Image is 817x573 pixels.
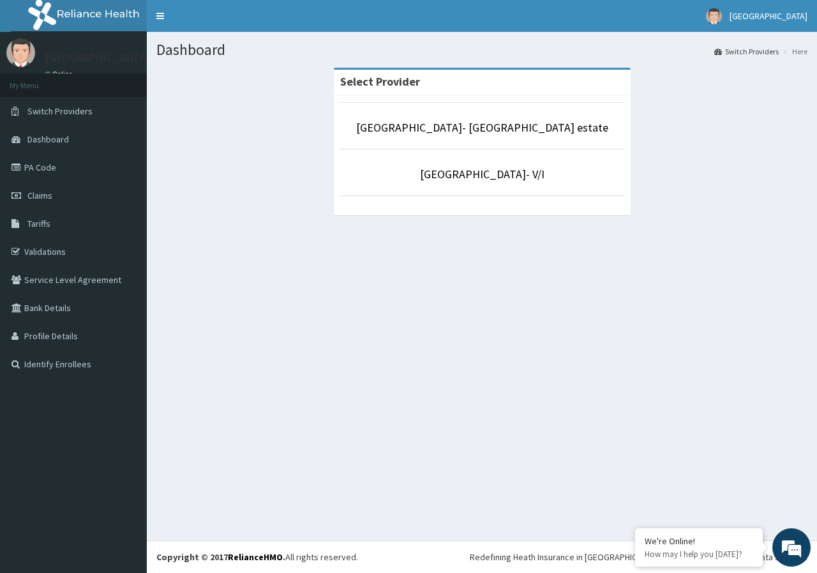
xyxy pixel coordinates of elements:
[730,10,807,22] span: [GEOGRAPHIC_DATA]
[27,218,50,229] span: Tariffs
[45,52,150,63] p: [GEOGRAPHIC_DATA]
[340,74,420,89] strong: Select Provider
[74,161,176,290] span: We're online!
[420,167,544,181] a: [GEOGRAPHIC_DATA]- V/I
[27,105,93,117] span: Switch Providers
[66,72,214,88] div: Chat with us now
[209,6,240,37] div: Minimize live chat window
[24,64,52,96] img: d_794563401_company_1708531726252_794563401
[645,549,753,560] p: How may I help you today?
[706,8,722,24] img: User Image
[156,551,285,563] strong: Copyright © 2017 .
[27,190,52,201] span: Claims
[147,540,817,573] footer: All rights reserved.
[156,42,807,58] h1: Dashboard
[45,70,75,79] a: Online
[27,134,69,145] span: Dashboard
[780,46,807,57] li: Here
[228,551,283,563] a: RelianceHMO
[645,535,753,547] div: We're Online!
[714,46,779,57] a: Switch Providers
[6,38,35,67] img: User Image
[470,551,807,563] div: Redefining Heath Insurance in [GEOGRAPHIC_DATA] using Telemedicine and Data Science!
[356,120,608,135] a: [GEOGRAPHIC_DATA]- [GEOGRAPHIC_DATA] estate
[6,349,243,393] textarea: Type your message and hit 'Enter'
